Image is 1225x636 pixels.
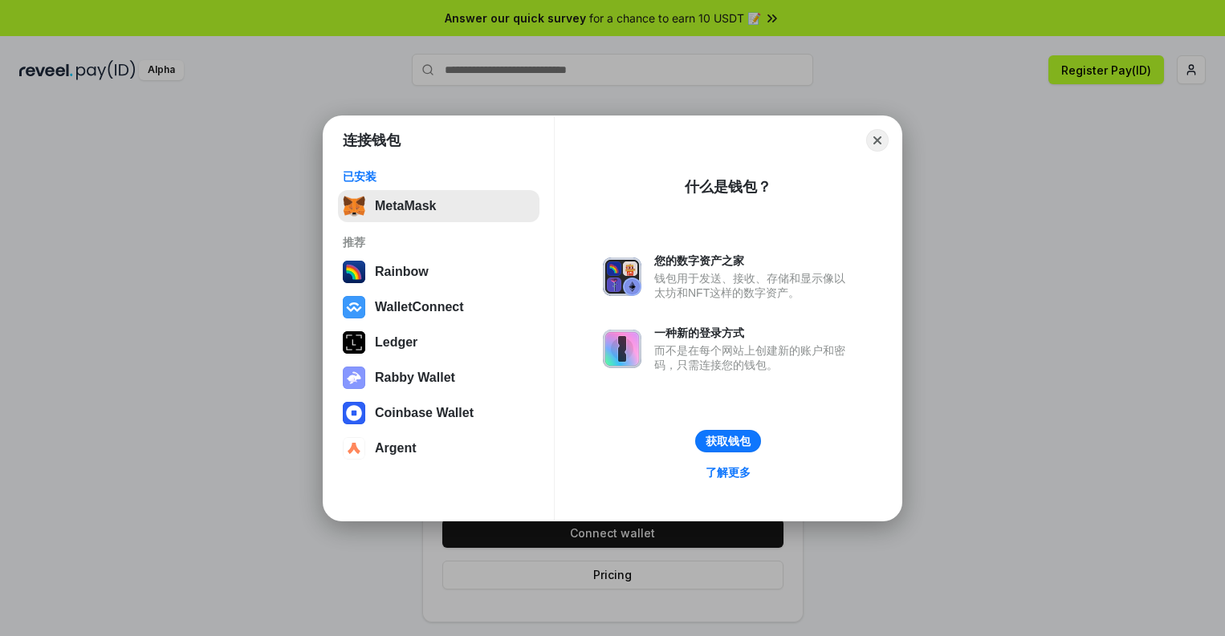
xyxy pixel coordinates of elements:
button: Ledger [338,326,539,359]
img: svg+xml,%3Csvg%20xmlns%3D%22http%3A%2F%2Fwww.w3.org%2F2000%2Fsvg%22%20fill%3D%22none%22%20viewBox... [603,257,641,296]
img: svg+xml,%3Csvg%20xmlns%3D%22http%3A%2F%2Fwww.w3.org%2F2000%2Fsvg%22%20fill%3D%22none%22%20viewBox... [603,330,641,368]
div: Rabby Wallet [375,371,455,385]
button: Rainbow [338,256,539,288]
button: Close [866,129,889,152]
img: svg+xml,%3Csvg%20width%3D%22120%22%20height%3D%22120%22%20viewBox%3D%220%200%20120%20120%22%20fil... [343,261,365,283]
img: svg+xml,%3Csvg%20width%3D%2228%22%20height%3D%2228%22%20viewBox%3D%220%200%2028%2028%22%20fill%3D... [343,296,365,318]
button: Coinbase Wallet [338,397,539,429]
div: 推荐 [343,235,535,249]
img: svg+xml,%3Csvg%20fill%3D%22none%22%20height%3D%2233%22%20viewBox%3D%220%200%2035%2033%22%20width%... [343,195,365,217]
h1: 连接钱包 [343,131,401,150]
img: svg+xml,%3Csvg%20width%3D%2228%22%20height%3D%2228%22%20viewBox%3D%220%200%2028%2028%22%20fill%3D... [343,437,365,460]
button: 获取钱包 [695,430,761,452]
div: WalletConnect [375,300,464,314]
div: 钱包用于发送、接收、存储和显示像以太坊和NFT这样的数字资产。 [654,271,853,300]
a: 了解更多 [696,462,760,483]
button: Argent [338,432,539,464]
div: Ledger [375,335,417,350]
div: 获取钱包 [706,434,751,448]
div: 已安装 [343,169,535,184]
div: MetaMask [375,199,436,213]
div: Rainbow [375,265,429,279]
div: 您的数字资产之家 [654,253,853,268]
button: MetaMask [338,190,539,222]
div: 了解更多 [706,465,751,480]
div: 什么是钱包？ [685,177,771,196]
button: WalletConnect [338,291,539,323]
div: Coinbase Wallet [375,406,474,420]
img: svg+xml,%3Csvg%20width%3D%2228%22%20height%3D%2228%22%20viewBox%3D%220%200%2028%2028%22%20fill%3D... [343,402,365,424]
div: Argent [375,441,417,456]
div: 而不是在每个网站上创建新的账户和密码，只需连接您的钱包。 [654,343,853,372]
button: Rabby Wallet [338,362,539,394]
img: svg+xml,%3Csvg%20xmlns%3D%22http%3A%2F%2Fwww.w3.org%2F2000%2Fsvg%22%20fill%3D%22none%22%20viewBox... [343,367,365,389]
img: svg+xml,%3Csvg%20xmlns%3D%22http%3A%2F%2Fwww.w3.org%2F2000%2Fsvg%22%20width%3D%2228%22%20height%3... [343,331,365,354]
div: 一种新的登录方式 [654,326,853,340]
